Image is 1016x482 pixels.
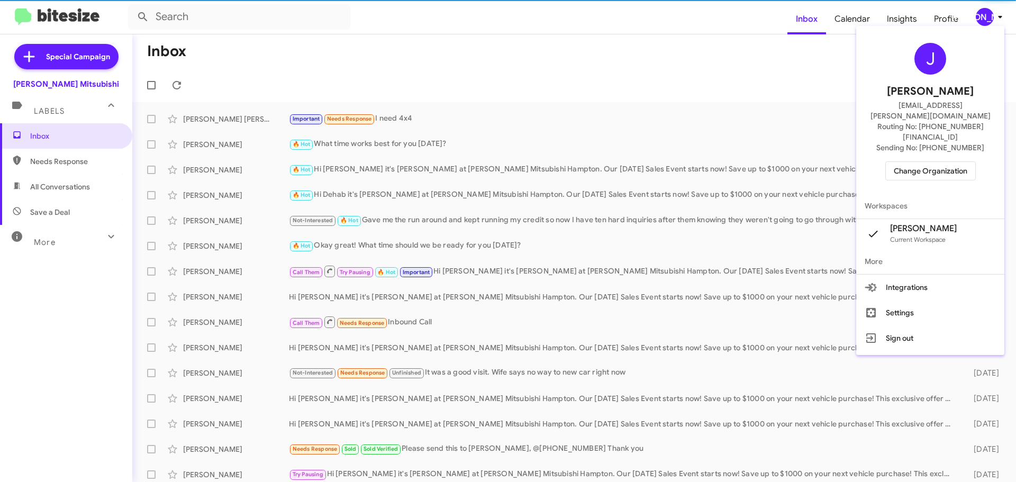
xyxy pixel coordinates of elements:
[914,43,946,75] div: J
[856,249,1004,274] span: More
[894,162,967,180] span: Change Organization
[890,235,946,243] span: Current Workspace
[885,161,976,180] button: Change Organization
[856,300,1004,325] button: Settings
[876,142,984,153] span: Sending No: [PHONE_NUMBER]
[856,275,1004,300] button: Integrations
[856,193,1004,219] span: Workspaces
[887,83,974,100] span: [PERSON_NAME]
[869,100,992,121] span: [EMAIL_ADDRESS][PERSON_NAME][DOMAIN_NAME]
[856,325,1004,351] button: Sign out
[890,223,957,234] span: [PERSON_NAME]
[869,121,992,142] span: Routing No: [PHONE_NUMBER][FINANCIAL_ID]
